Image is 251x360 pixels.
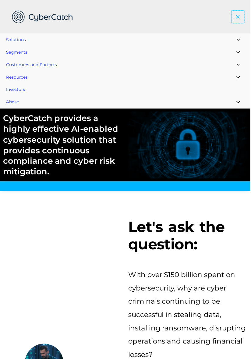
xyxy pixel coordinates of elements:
[6,75,28,80] span: Resources
[129,219,248,254] h3: Let's ask the question:
[6,87,25,92] span: Investors
[3,113,122,177] h2: CyberCatch provides a highly effective AI-enabled cybersecurity solution that provides continuous...
[6,62,57,67] span: Customers and Partners
[6,100,19,105] span: About
[6,50,27,55] span: Segments
[6,4,79,30] img: CyberCatch
[6,37,26,42] span: Solutions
